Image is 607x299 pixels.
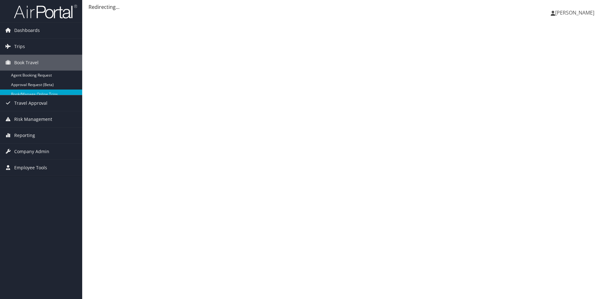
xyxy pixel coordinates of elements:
span: Book Travel [14,55,39,71]
span: Company Admin [14,144,49,159]
span: [PERSON_NAME] [555,9,594,16]
div: Redirecting... [89,3,601,11]
span: Dashboards [14,22,40,38]
img: airportal-logo.png [14,4,77,19]
span: Reporting [14,128,35,143]
span: Travel Approval [14,95,47,111]
span: Employee Tools [14,160,47,176]
span: Trips [14,39,25,54]
span: Risk Management [14,111,52,127]
a: [PERSON_NAME] [551,3,601,22]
